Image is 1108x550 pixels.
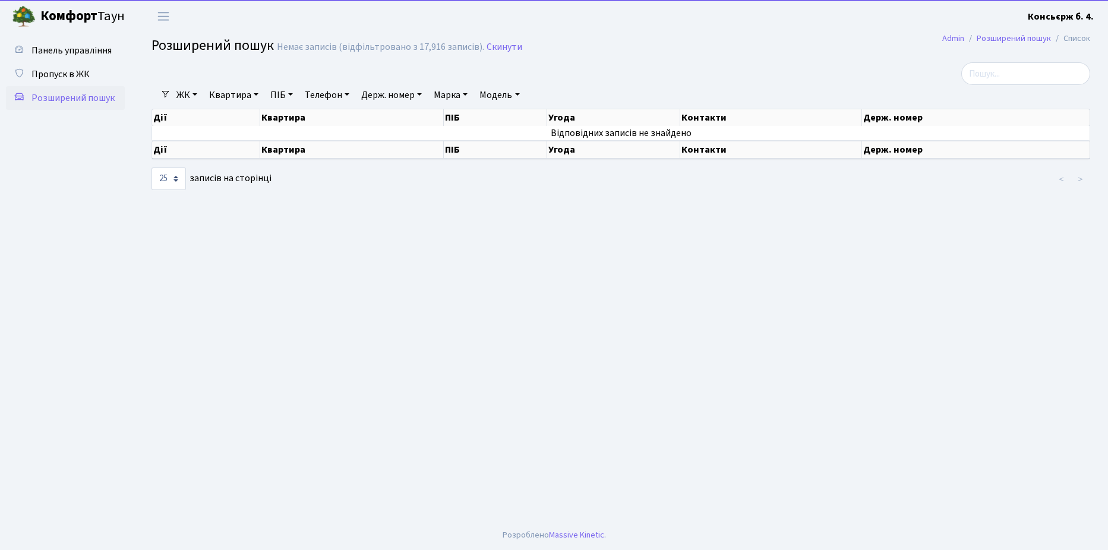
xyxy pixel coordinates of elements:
[149,7,178,26] button: Переключити навігацію
[260,109,444,126] th: Квартира
[260,141,444,159] th: Квартира
[977,32,1051,45] a: Розширений пошук
[12,5,36,29] img: logo.png
[152,141,260,159] th: Дії
[444,109,547,126] th: ПІБ
[6,62,125,86] a: Пропуск в ЖК
[862,141,1090,159] th: Держ. номер
[40,7,125,27] span: Таун
[300,85,354,105] a: Телефон
[429,85,472,105] a: Марка
[31,68,90,81] span: Пропуск в ЖК
[549,529,604,541] a: Massive Kinetic
[31,91,115,105] span: Розширений пошук
[475,85,524,105] a: Модель
[1028,10,1094,24] a: Консьєрж б. 4.
[151,167,186,190] select: записів на сторінці
[924,26,1108,51] nav: breadcrumb
[172,85,202,105] a: ЖК
[961,62,1090,85] input: Пошук...
[6,86,125,110] a: Розширений пошук
[862,109,1090,126] th: Держ. номер
[6,39,125,62] a: Панель управління
[680,109,863,126] th: Контакти
[547,141,680,159] th: Угода
[151,35,274,56] span: Розширений пошук
[1051,32,1090,45] li: Список
[1028,10,1094,23] b: Консьєрж б. 4.
[40,7,97,26] b: Комфорт
[152,109,260,126] th: Дії
[152,126,1090,140] td: Відповідних записів не знайдено
[204,85,263,105] a: Квартира
[547,109,680,126] th: Угода
[487,42,522,53] a: Скинути
[503,529,606,542] div: Розроблено .
[277,42,484,53] div: Немає записів (відфільтровано з 17,916 записів).
[444,141,547,159] th: ПІБ
[356,85,427,105] a: Держ. номер
[266,85,298,105] a: ПІБ
[151,167,272,190] label: записів на сторінці
[31,44,112,57] span: Панель управління
[942,32,964,45] a: Admin
[680,141,863,159] th: Контакти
